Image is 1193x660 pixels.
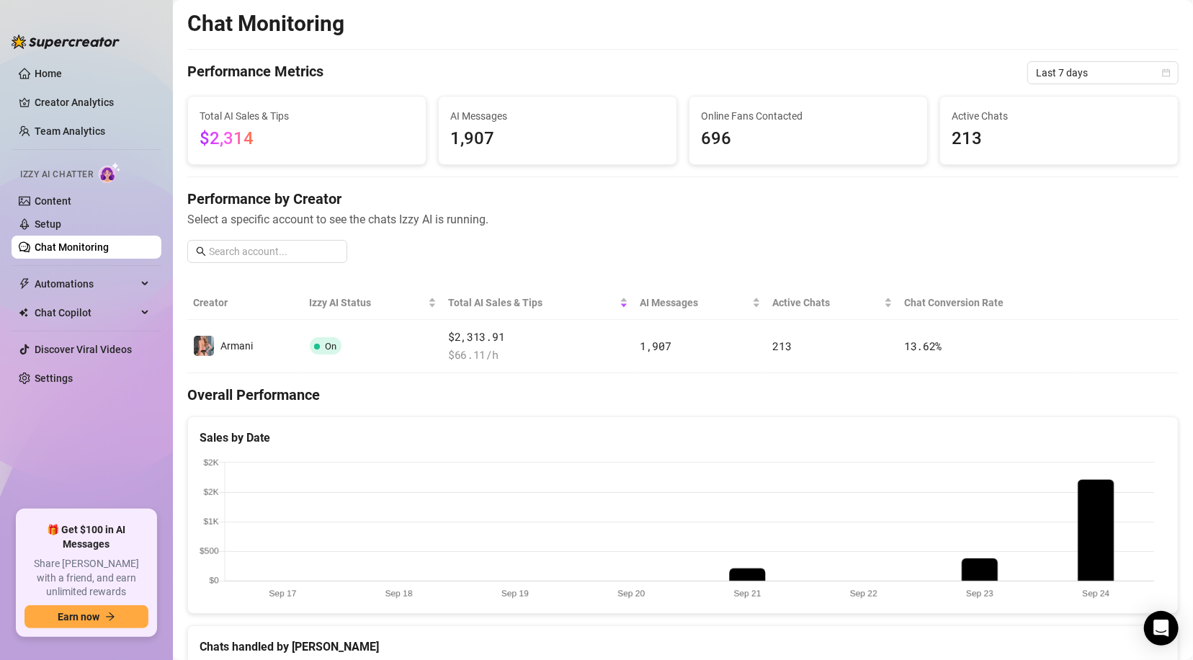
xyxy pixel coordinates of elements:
span: 13.62 % [904,339,942,353]
span: Izzy AI Chatter [20,168,93,182]
span: AI Messages [450,108,665,124]
span: Izzy AI Status [310,295,426,311]
span: $ 66.11 /h [448,347,628,364]
h4: Performance by Creator [187,189,1179,209]
button: Earn nowarrow-right [24,605,148,628]
img: Chat Copilot [19,308,28,318]
a: Settings [35,373,73,384]
span: Automations [35,272,137,295]
div: Sales by Date [200,429,1166,447]
th: Chat Conversion Rate [898,286,1079,320]
h4: Overall Performance [187,385,1179,405]
span: $2,314 [200,128,254,148]
th: AI Messages [634,286,767,320]
th: Total AI Sales & Tips [442,286,634,320]
img: Armani [194,336,214,356]
h2: Chat Monitoring [187,10,344,37]
span: search [196,246,206,257]
span: calendar [1162,68,1171,77]
a: Chat Monitoring [35,241,109,253]
a: Setup [35,218,61,230]
span: 🎁 Get $100 in AI Messages [24,523,148,551]
span: AI Messages [640,295,749,311]
a: Discover Viral Videos [35,344,132,355]
img: AI Chatter [99,162,121,183]
div: Chats handled by [PERSON_NAME] [200,638,1166,656]
span: thunderbolt [19,278,30,290]
span: Earn now [58,611,99,623]
span: Active Chats [772,295,881,311]
span: Chat Copilot [35,301,137,324]
a: Creator Analytics [35,91,150,114]
span: Select a specific account to see the chats Izzy AI is running. [187,210,1179,228]
a: Team Analytics [35,125,105,137]
span: Share [PERSON_NAME] with a friend, and earn unlimited rewards [24,557,148,599]
span: 213 [772,339,791,353]
a: Content [35,195,71,207]
h4: Performance Metrics [187,61,323,84]
span: 696 [701,125,916,153]
span: Active Chats [952,108,1166,124]
img: logo-BBDzfeDw.svg [12,35,120,49]
input: Search account... [209,244,339,259]
div: Open Intercom Messenger [1144,611,1179,646]
span: 213 [952,125,1166,153]
span: $2,313.91 [448,329,628,346]
span: On [326,341,337,352]
span: Total AI Sales & Tips [448,295,617,311]
span: Last 7 days [1036,62,1170,84]
a: Home [35,68,62,79]
span: Total AI Sales & Tips [200,108,414,124]
span: Online Fans Contacted [701,108,916,124]
th: Active Chats [767,286,898,320]
span: 1,907 [450,125,665,153]
th: Creator [187,286,304,320]
th: Izzy AI Status [304,286,443,320]
span: arrow-right [105,612,115,622]
span: 1,907 [640,339,671,353]
span: Armani [220,340,253,352]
